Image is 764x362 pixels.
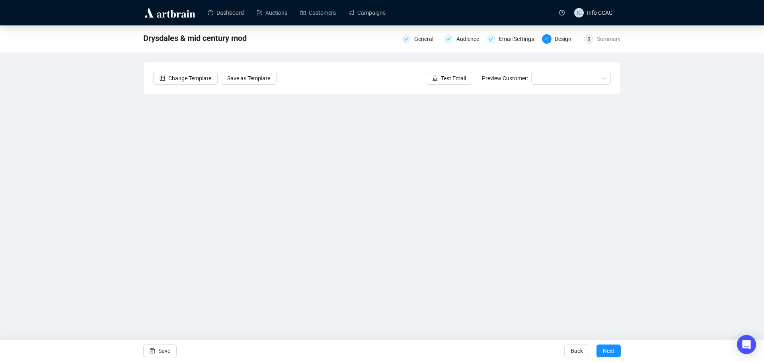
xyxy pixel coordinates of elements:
[349,2,386,23] a: Campaigns
[486,34,537,44] div: Email Settings
[555,34,576,44] div: Design
[444,34,481,44] div: Audience
[158,340,170,362] span: Save
[300,2,336,23] a: Customers
[168,74,211,83] span: Change Template
[446,37,451,41] span: check
[456,34,484,44] div: Audience
[603,340,614,362] span: Next
[143,345,177,357] button: Save
[401,34,439,44] div: General
[150,348,155,354] span: save
[737,335,756,354] div: Open Intercom Messenger
[227,74,270,83] span: Save as Template
[571,340,583,362] span: Back
[482,75,528,81] span: Preview Customer:
[584,34,621,44] div: 5Summary
[564,345,589,357] button: Back
[143,32,247,45] span: Drysdales & mid century mod
[143,6,197,19] img: logo
[441,74,466,83] span: Test Email
[404,37,409,41] span: check
[221,72,277,85] button: Save as Template
[597,34,621,44] div: Summary
[153,72,218,85] button: Change Template
[160,75,165,81] span: layout
[257,2,287,23] a: Auctions
[499,34,539,44] div: Email Settings
[426,72,472,85] button: Test Email
[542,34,579,44] div: 4Design
[545,37,548,42] span: 4
[208,2,244,23] a: Dashboard
[489,37,493,41] span: check
[587,37,590,42] span: 5
[587,10,613,16] span: Info CCAG
[414,34,438,44] div: General
[432,75,438,81] span: experiment
[596,345,621,357] button: Next
[559,10,565,15] span: question-circle
[577,8,582,17] span: IC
